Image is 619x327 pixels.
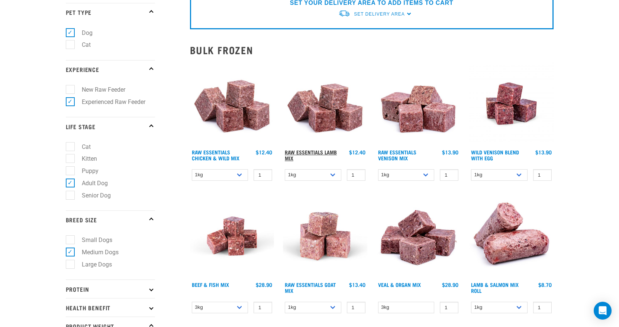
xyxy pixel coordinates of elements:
[66,117,155,135] p: Life Stage
[66,298,155,317] p: Health Benefit
[285,151,337,159] a: Raw Essentials Lamb Mix
[283,194,367,278] img: Goat M Ix 38448
[70,191,114,200] label: Senior Dog
[192,151,239,159] a: Raw Essentials Chicken & Wild Mix
[70,179,111,188] label: Adult Dog
[469,62,554,146] img: Venison Egg 1616
[349,149,365,155] div: $12.40
[538,282,552,288] div: $8.70
[338,10,350,17] img: van-moving.png
[190,62,274,146] img: Pile Of Cubed Chicken Wild Meat Mix
[70,248,122,257] label: Medium Dogs
[70,154,100,163] label: Kitten
[535,149,552,155] div: $13.90
[347,169,365,181] input: 1
[256,149,272,155] div: $12.40
[378,283,421,286] a: Veal & Organ Mix
[471,283,519,292] a: Lamb & Salmon Mix Roll
[70,235,115,245] label: Small Dogs
[347,302,365,313] input: 1
[66,60,155,79] p: Experience
[70,166,101,176] label: Puppy
[190,44,554,56] h2: Bulk Frozen
[70,28,96,37] label: Dog
[256,282,272,288] div: $28.90
[442,282,458,288] div: $28.90
[376,194,461,278] img: 1158 Veal Organ Mix 01
[70,40,94,49] label: Cat
[254,302,272,313] input: 1
[349,282,365,288] div: $13.40
[70,142,94,151] label: Cat
[594,302,612,320] div: Open Intercom Messenger
[66,279,155,298] p: Protein
[533,169,552,181] input: 1
[70,97,148,107] label: Experienced Raw Feeder
[190,194,274,278] img: Beef Mackerel 1
[376,62,461,146] img: 1113 RE Venison Mix 01
[378,151,416,159] a: Raw Essentials Venison Mix
[533,302,552,313] input: 1
[254,169,272,181] input: 1
[66,3,155,22] p: Pet Type
[192,283,229,286] a: Beef & Fish Mix
[440,169,458,181] input: 1
[442,149,458,155] div: $13.90
[354,12,404,17] span: Set Delivery Area
[471,151,519,159] a: Wild Venison Blend with Egg
[70,260,115,269] label: Large Dogs
[285,283,336,292] a: Raw Essentials Goat Mix
[469,194,554,278] img: 1261 Lamb Salmon Roll 01
[283,62,367,146] img: ?1041 RE Lamb Mix 01
[66,210,155,229] p: Breed Size
[440,302,458,313] input: 1
[70,85,128,94] label: New Raw Feeder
